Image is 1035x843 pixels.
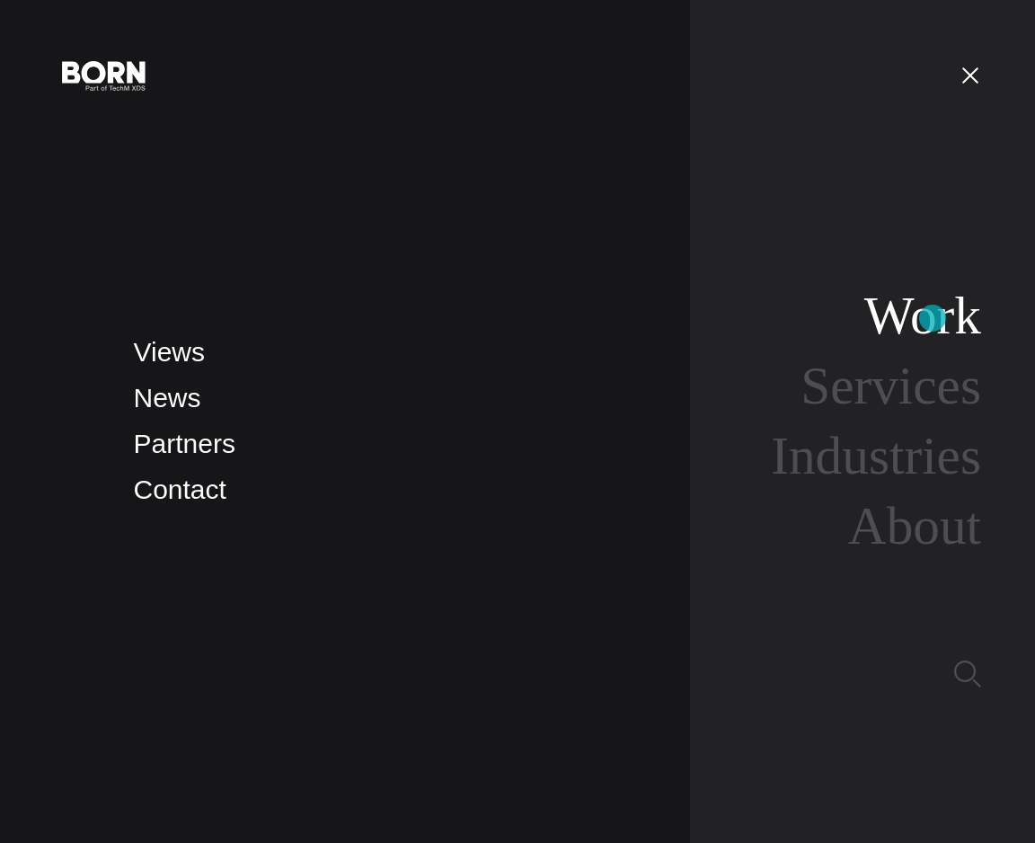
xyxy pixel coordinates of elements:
[134,429,235,458] a: Partners
[864,286,981,345] a: Work
[848,496,981,555] a: About
[801,356,981,415] a: Services
[134,475,226,504] a: Contact
[949,56,992,93] button: Open
[771,426,981,485] a: Industries
[134,383,201,413] a: News
[954,661,981,688] img: Search
[134,337,205,367] a: Views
